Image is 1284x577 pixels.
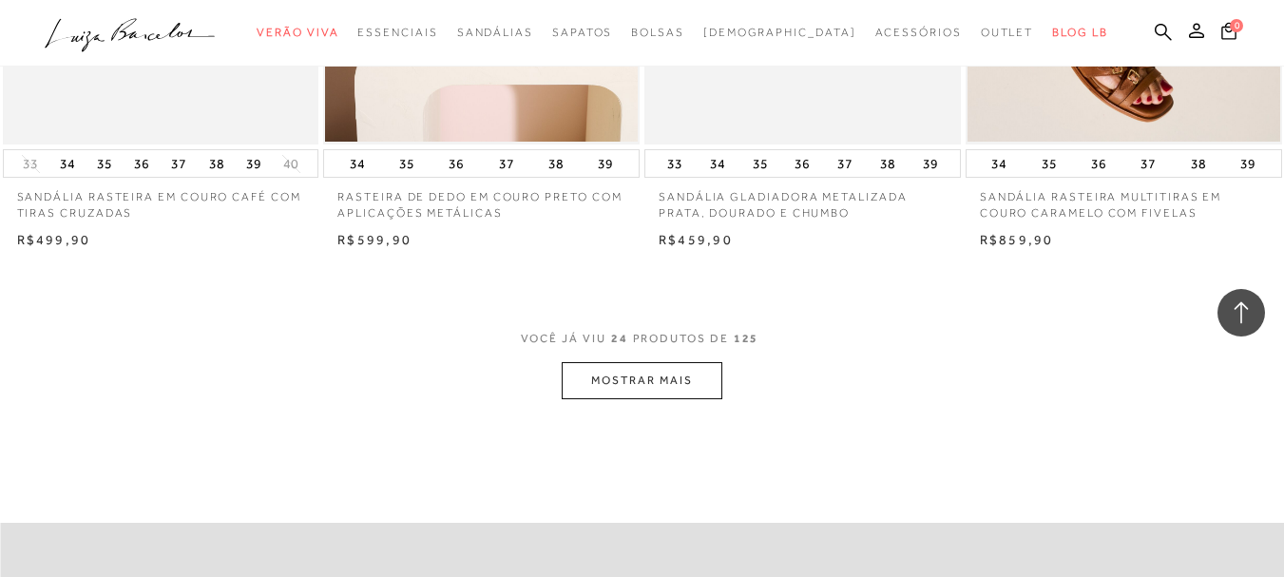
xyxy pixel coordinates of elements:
[1052,26,1107,39] span: BLOG LB
[240,150,267,177] button: 39
[661,150,688,177] button: 33
[457,26,533,39] span: Sandálias
[875,15,962,50] a: categoryNavScreenReaderText
[1230,19,1243,32] span: 0
[3,178,319,221] a: SANDÁLIA RASTEIRA EM COURO CAFÉ COM TIRAS CRUZADAS
[631,15,684,50] a: categoryNavScreenReaderText
[966,178,1282,221] a: SANDÁLIA RASTEIRA MULTITIRAS EM COURO CARAMELO COM FIVELAS
[592,150,619,177] button: 39
[734,332,759,345] span: 125
[203,150,230,177] button: 38
[393,150,420,177] button: 35
[631,26,684,39] span: Bolsas
[278,155,304,173] button: 40
[704,150,731,177] button: 34
[1036,150,1063,177] button: 35
[986,150,1012,177] button: 34
[128,150,155,177] button: 36
[1185,150,1212,177] button: 38
[875,26,962,39] span: Acessórios
[703,26,856,39] span: [DEMOGRAPHIC_DATA]
[747,150,774,177] button: 35
[357,15,437,50] a: categoryNavScreenReaderText
[552,15,612,50] a: categoryNavScreenReaderText
[980,232,1054,247] span: R$859,90
[789,150,815,177] button: 36
[457,15,533,50] a: categoryNavScreenReaderText
[981,15,1034,50] a: categoryNavScreenReaderText
[257,15,338,50] a: categoryNavScreenReaderText
[337,232,412,247] span: R$599,90
[493,150,520,177] button: 37
[562,362,721,399] button: MOSTRAR MAIS
[257,26,338,39] span: Verão Viva
[357,26,437,39] span: Essenciais
[1052,15,1107,50] a: BLOG LB
[521,332,764,345] span: VOCÊ JÁ VIU PRODUTOS DE
[917,150,944,177] button: 39
[703,15,856,50] a: noSubCategoriesText
[323,178,640,221] a: RASTEIRA DE DEDO EM COURO PRETO COM APLICAÇÕES METÁLICAS
[1135,150,1161,177] button: 37
[644,178,961,221] a: SANDÁLIA GLADIADORA METALIZADA PRATA, DOURADO E CHUMBO
[832,150,858,177] button: 37
[17,155,44,173] button: 33
[611,332,628,345] span: 24
[1235,150,1261,177] button: 39
[1216,21,1242,47] button: 0
[981,26,1034,39] span: Outlet
[17,232,91,247] span: R$499,90
[443,150,470,177] button: 36
[91,150,118,177] button: 35
[54,150,81,177] button: 34
[344,150,371,177] button: 34
[552,26,612,39] span: Sapatos
[659,232,733,247] span: R$459,90
[165,150,192,177] button: 37
[543,150,569,177] button: 38
[874,150,901,177] button: 38
[1085,150,1112,177] button: 36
